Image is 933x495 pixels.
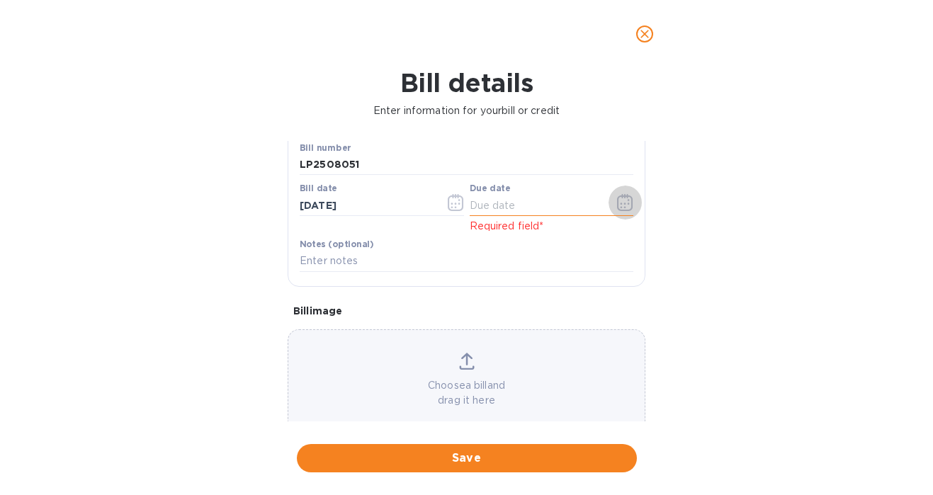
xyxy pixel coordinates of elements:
[300,195,434,216] input: Select date
[300,154,633,176] input: Enter bill number
[308,450,626,467] span: Save
[300,251,633,272] input: Enter notes
[11,103,922,118] p: Enter information for your bill or credit
[628,17,662,51] button: close
[470,195,604,216] input: Due date
[470,185,510,193] label: Due date
[470,219,634,234] p: Required field*
[288,378,645,408] p: Choose a bill and drag it here
[11,68,922,98] h1: Bill details
[300,144,351,152] label: Bill number
[293,304,640,318] p: Bill image
[297,444,637,472] button: Save
[300,185,337,193] label: Bill date
[300,240,374,249] label: Notes (optional)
